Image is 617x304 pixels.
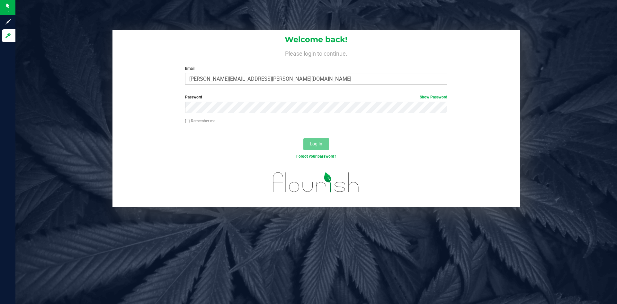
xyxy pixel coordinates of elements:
[420,95,447,99] a: Show Password
[112,35,520,44] h1: Welcome back!
[5,19,11,25] inline-svg: Sign up
[185,118,215,124] label: Remember me
[5,32,11,39] inline-svg: Log in
[112,49,520,57] h4: Please login to continue.
[185,66,447,71] label: Email
[185,119,190,124] input: Remember me
[310,141,322,146] span: Log In
[303,138,329,150] button: Log In
[296,154,336,159] a: Forgot your password?
[185,95,202,99] span: Password
[265,166,367,199] img: flourish_logo.svg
